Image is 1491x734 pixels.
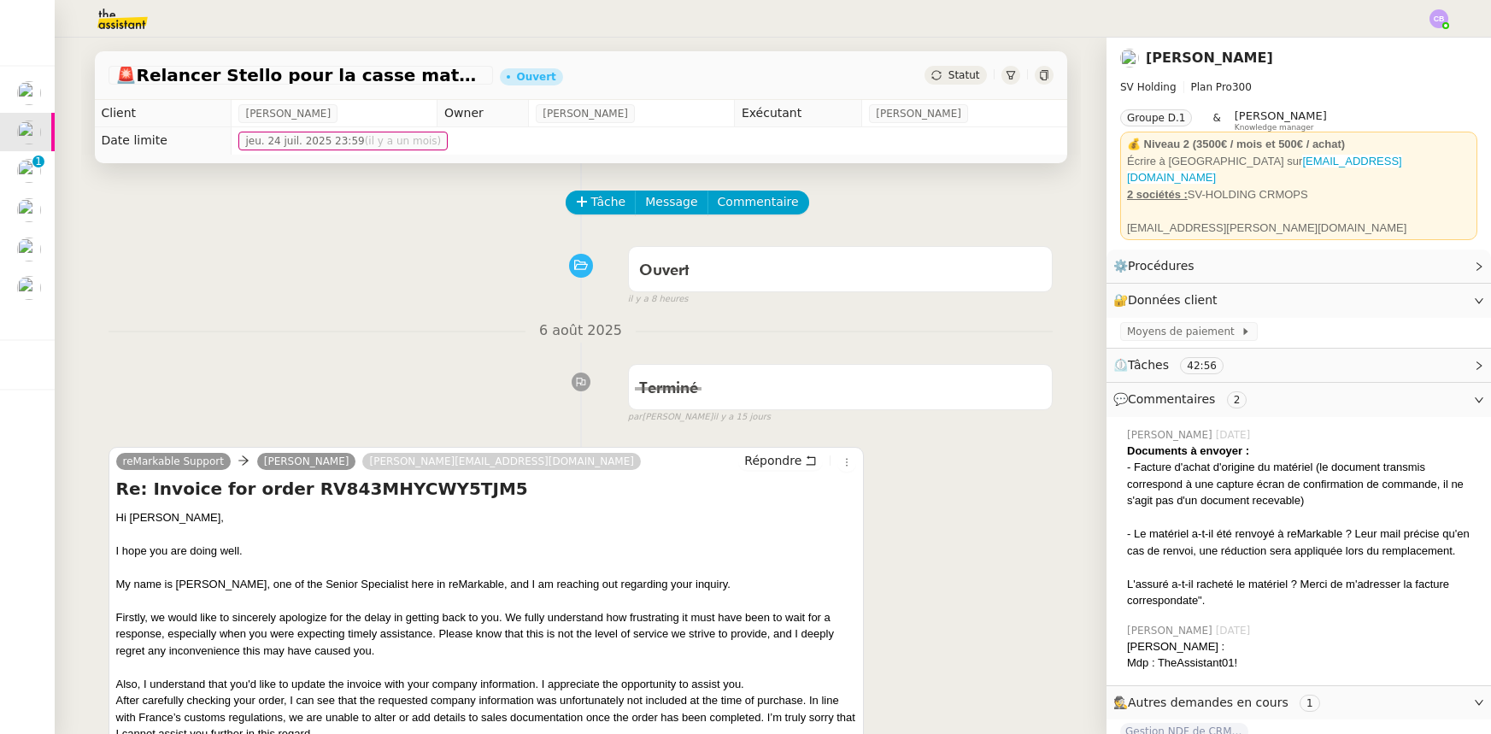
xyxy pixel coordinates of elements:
[437,100,529,127] td: Owner
[257,454,356,469] a: [PERSON_NAME]
[1107,284,1491,317] div: 🔐Données client
[1107,686,1491,719] div: 🕵️Autres demandes en cours 1
[948,69,980,81] span: Statut
[17,159,41,183] img: users%2FW4OQjB9BRtYK2an7yusO0WsYLsD3%2Favatar%2F28027066-518b-424c-8476-65f2e549ac29
[1180,357,1224,374] nz-tag: 42:56
[1128,293,1218,307] span: Données client
[245,105,331,122] span: [PERSON_NAME]
[1128,392,1215,406] span: Commentaires
[116,454,231,469] a: reMarkable Support
[639,381,698,396] span: Terminé
[1227,391,1247,408] nz-tag: 2
[1429,9,1448,28] img: svg
[1127,427,1216,443] span: [PERSON_NAME]
[1127,576,1477,609] div: L'assuré a-t-il racheté le matériel ? Merci de m'adresser la facture correspondate".
[1128,358,1169,372] span: Tâches
[635,191,707,214] button: Message
[35,156,42,171] p: 1
[1120,81,1177,93] span: SV Holding
[1127,186,1470,203] div: SV-HOLDING CRMOPS
[591,192,626,212] span: Tâche
[1235,109,1327,122] span: [PERSON_NAME]
[566,191,637,214] button: Tâche
[543,105,628,122] span: [PERSON_NAME]
[115,67,486,84] span: Relancer Stello pour la casse matériel
[1127,153,1470,186] div: Écrire à [GEOGRAPHIC_DATA] sur
[1128,696,1288,709] span: Autres demandes en cours
[1191,81,1232,93] span: Plan Pro
[1107,383,1491,416] div: 💬Commentaires 2
[734,100,861,127] td: Exécutant
[1146,50,1273,66] a: [PERSON_NAME]
[1107,250,1491,283] div: ⚙️Procédures
[1300,695,1320,712] nz-tag: 1
[1113,392,1253,406] span: 💬
[17,238,41,261] img: users%2F7nLfdXEOePNsgCtodsK58jnyGKv1%2Favatar%2FIMG_1682.jpeg
[245,132,441,150] span: jeu. 24 juil. 2025 23:59
[17,120,41,144] img: users%2FyAaYa0thh1TqqME0LKuif5ROJi43%2Favatar%2F3a825d04-53b1-4b39-9daa-af456df7ce53
[17,276,41,300] img: users%2FW4OQjB9BRtYK2an7yusO0WsYLsD3%2Favatar%2F28027066-518b-424c-8476-65f2e549ac29
[1127,526,1477,559] div: - Le matériel a-t-il été renvoyé à reMarkable ? Leur mail précise qu'en cas de renvoi, une réduct...
[1235,109,1327,132] app-user-label: Knowledge manager
[1127,323,1241,340] span: Moyens de paiement
[1113,256,1202,276] span: ⚙️
[1127,459,1477,509] div: - Facture d'achat d'origine du matériel (le document transmis correspond à une capture écran de c...
[95,100,232,127] td: Client
[1113,291,1224,310] span: 🔐
[628,410,643,425] span: par
[1235,123,1314,132] span: Knowledge manager
[1216,623,1254,638] span: [DATE]
[517,72,556,82] div: Ouvert
[1127,220,1470,237] div: [EMAIL_ADDRESS][PERSON_NAME][DOMAIN_NAME]
[718,192,799,212] span: Commentaire
[628,410,771,425] small: [PERSON_NAME]
[1127,638,1477,655] div: [PERSON_NAME] :
[713,410,771,425] span: il y a 15 jours
[95,127,232,155] td: Date limite
[17,198,41,222] img: users%2FW4OQjB9BRtYK2an7yusO0WsYLsD3%2Favatar%2F28027066-518b-424c-8476-65f2e549ac29
[1127,138,1345,150] strong: 💰 Niveau 2 (3500€ / mois et 500€ / achat)
[32,156,44,167] nz-badge-sup: 1
[639,263,690,279] span: Ouvert
[1212,109,1220,132] span: &
[1128,259,1195,273] span: Procédures
[1107,349,1491,382] div: ⏲️Tâches 42:56
[365,135,442,147] span: (il y a un mois)
[744,452,801,469] span: Répondre
[115,65,137,85] span: 🚨
[1113,358,1238,372] span: ⏲️
[369,455,634,467] span: [PERSON_NAME][EMAIL_ADDRESS][DOMAIN_NAME]
[628,292,689,307] span: il y a 8 heures
[645,192,697,212] span: Message
[738,451,823,470] button: Répondre
[707,191,809,214] button: Commentaire
[1127,188,1188,201] u: 2 sociétés :
[525,320,636,343] span: 6 août 2025
[116,477,857,501] h4: Re: Invoice for order RV843MHYCWY5TJM5
[1232,81,1252,93] span: 300
[876,105,961,122] span: [PERSON_NAME]
[1120,109,1192,126] nz-tag: Groupe D.1
[1127,444,1249,457] strong: Documents à envoyer :
[1120,49,1139,68] img: users%2FyAaYa0thh1TqqME0LKuif5ROJi43%2Favatar%2F3a825d04-53b1-4b39-9daa-af456df7ce53
[1127,655,1477,672] div: Mdp : TheAssistant01!
[1127,623,1216,638] span: [PERSON_NAME]
[17,81,41,105] img: users%2FyAaYa0thh1TqqME0LKuif5ROJi43%2Favatar%2F3a825d04-53b1-4b39-9daa-af456df7ce53
[1113,696,1327,709] span: 🕵️
[1216,427,1254,443] span: [DATE]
